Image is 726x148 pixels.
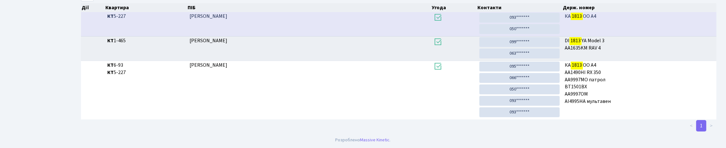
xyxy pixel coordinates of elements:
[562,3,716,12] th: Держ. номер
[107,62,184,76] span: 6-93 5-227
[190,37,227,44] span: [PERSON_NAME]
[431,3,476,12] th: Угода
[569,36,582,45] mark: 1813
[571,61,583,70] mark: 1813
[571,12,583,21] mark: 1813
[107,69,114,76] b: КТ
[336,137,391,144] div: Розроблено .
[107,13,114,20] b: КТ
[81,3,105,12] th: Дії
[107,62,114,69] b: КТ
[107,37,184,44] span: 1-465
[187,3,431,12] th: ПІБ
[190,13,227,20] span: [PERSON_NAME]
[107,37,114,44] b: КТ
[360,137,390,143] a: Massive Kinetic
[565,13,714,20] span: КА ОО A4
[105,3,187,12] th: Квартира
[565,62,714,105] span: КА ОО A4 AA1490HI RX 350 АА9997МО патрол ВТ1501ВХ АА9997ОМ АІ4995НА мультавен
[190,62,227,69] span: [PERSON_NAME]
[696,120,706,131] a: 1
[107,13,184,20] span: 5-227
[477,3,562,12] th: Контакти
[565,37,714,52] span: DI YA Model 3 AA1635KM RAV 4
